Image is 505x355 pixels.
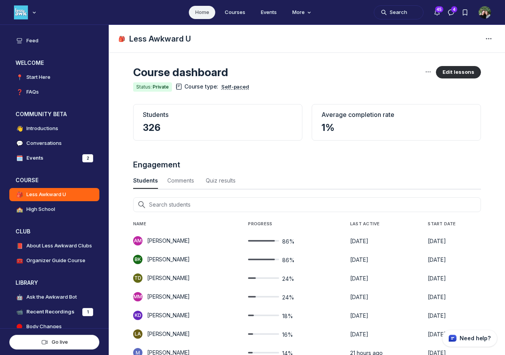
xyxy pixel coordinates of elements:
[133,236,236,245] a: View user profile
[109,25,505,53] header: Page Header
[479,6,491,19] button: User menu options
[282,256,295,264] span: 86%
[482,32,496,46] button: Space settings
[428,275,446,282] span: [DATE]
[9,320,99,333] a: Body Changes
[133,177,158,184] div: Students
[129,33,191,44] h1: Less Awkward U
[350,331,368,338] span: [DATE]
[16,176,38,184] h3: COURSE
[14,5,38,20] button: Less Awkward Hub logo
[436,66,481,78] button: Edit lessons
[167,173,196,189] button: Comments
[428,256,446,263] span: [DATE]
[26,242,92,250] h4: About Less Awkward Clubs
[9,239,99,252] a: 📕About Less Awkward Clubs
[143,111,293,118] div: Students
[206,177,239,184] div: Quiz results
[428,331,446,338] span: [DATE]
[147,274,190,282] p: [PERSON_NAME]
[248,311,338,320] button: 18%
[9,335,99,350] button: Go live
[484,34,493,44] svg: Space settings
[118,35,126,43] span: 🎒
[220,82,251,91] button: Self-paced
[16,279,38,287] h3: LIBRARY
[16,110,67,118] h3: COMMUNITY BETA
[133,255,142,264] div: BK
[133,311,236,320] a: View user profile
[321,111,471,118] div: Average completion rate
[9,71,99,84] a: 📍Start Here
[133,173,158,189] button: Students
[428,238,446,244] span: [DATE]
[292,9,313,16] span: More
[26,205,55,213] h4: High School
[248,255,338,264] button: 86%
[143,122,293,134] h4: 326
[430,5,444,19] button: Notifications
[147,256,190,263] p: [PERSON_NAME]
[282,294,294,301] span: 24%
[9,85,99,99] a: ❓FAQs
[147,237,190,245] p: [PERSON_NAME]
[26,257,85,265] h4: Organizer Guide Course
[26,139,62,147] h4: Conversations
[167,177,196,184] div: Comments
[136,84,152,90] span: Status:
[282,275,294,283] span: 24%
[9,203,99,216] a: 🏫High School
[133,236,142,245] div: AM
[16,293,23,301] span: 🤖
[189,6,215,19] a: Home
[460,334,491,342] p: Need help?
[248,329,338,339] button: 16%
[9,174,99,186] button: COURSECollapse space
[26,154,43,162] h4: Events
[286,6,316,19] button: More
[16,154,23,162] span: 🗓️
[133,65,423,79] h2: Course dashboard
[26,293,77,301] h4: Ask the Awkward Bot
[9,151,99,165] a: 🗓️Events2
[153,84,169,90] span: Private
[9,122,99,135] a: 👋Introductions
[350,312,368,319] span: [DATE]
[9,57,99,69] button: WELCOMECollapse space
[133,329,236,339] a: View user profile
[26,37,38,45] h4: Feed
[26,191,66,198] h4: Less Awkward U
[219,6,252,19] a: Courses
[282,238,295,245] span: 86%
[26,73,50,81] h4: Start Here
[321,122,471,134] h4: 1%
[16,88,23,96] span: ❓
[206,173,239,189] button: Quiz results
[147,293,190,301] p: [PERSON_NAME]
[282,331,293,339] span: 16%
[26,323,62,331] h4: Body Changes
[9,137,99,150] a: 💬Conversations
[16,191,23,198] span: 🎒
[133,329,142,339] div: LA
[82,308,93,316] div: 1
[16,308,23,316] span: 📹
[9,34,99,47] a: Feed
[282,312,293,320] span: 18%
[133,273,236,283] a: View user profile
[428,294,446,300] span: [DATE]
[16,228,30,235] h3: CLUB
[9,291,99,304] a: 🤖Ask the Awkward Bot
[428,221,456,227] span: Start Date
[9,188,99,201] a: 🎒Less Awkward U
[133,255,236,264] a: View user profile
[133,221,146,227] span: Name
[133,292,236,301] a: View user profile
[175,82,251,91] p: Course type :
[147,330,190,338] p: [PERSON_NAME]
[16,125,23,132] span: 👋
[16,242,23,250] span: 📕
[133,292,142,301] div: MM
[9,108,99,120] button: COMMUNITY BETACollapse space
[133,273,142,283] div: TD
